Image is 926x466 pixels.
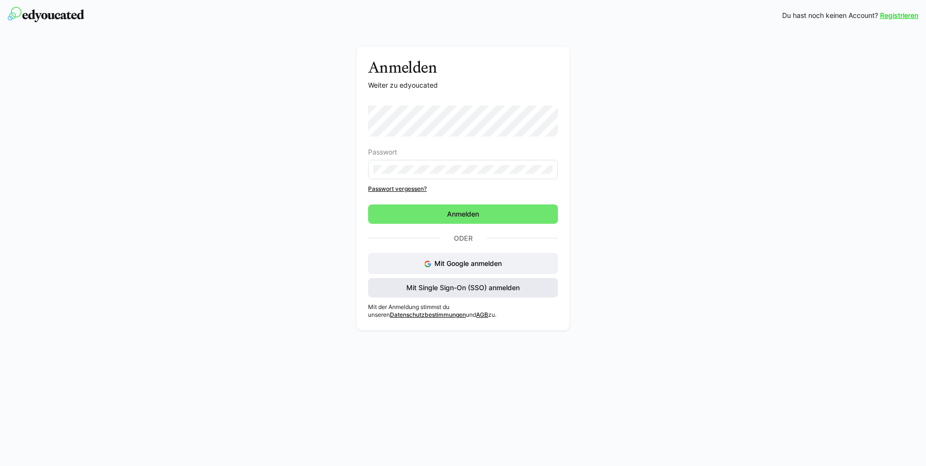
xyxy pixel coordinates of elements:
[405,283,521,293] span: Mit Single Sign-On (SSO) anmelden
[390,311,466,318] a: Datenschutzbestimmungen
[476,311,488,318] a: AGB
[368,80,558,90] p: Weiter zu edyoucated
[368,278,558,297] button: Mit Single Sign-On (SSO) anmelden
[782,11,878,20] span: Du hast noch keinen Account?
[446,209,480,219] span: Anmelden
[8,7,84,22] img: edyoucated
[880,11,918,20] a: Registrieren
[368,204,558,224] button: Anmelden
[368,303,558,319] p: Mit der Anmeldung stimmst du unseren und zu.
[368,58,558,77] h3: Anmelden
[439,232,487,245] p: Oder
[434,259,502,267] span: Mit Google anmelden
[368,185,558,193] a: Passwort vergessen?
[368,253,558,274] button: Mit Google anmelden
[368,148,397,156] span: Passwort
